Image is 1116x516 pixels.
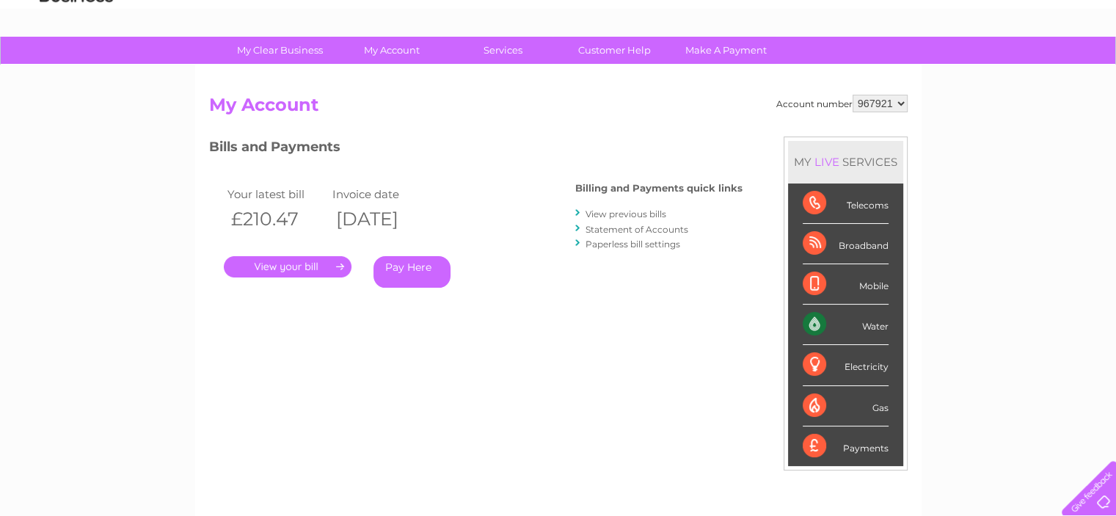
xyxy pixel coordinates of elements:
[554,37,675,64] a: Customer Help
[586,224,688,235] a: Statement of Accounts
[812,155,842,169] div: LIVE
[1018,62,1054,73] a: Contact
[209,137,743,162] h3: Bills and Payments
[665,37,787,64] a: Make A Payment
[803,426,889,466] div: Payments
[776,95,908,112] div: Account number
[329,204,434,234] th: [DATE]
[803,345,889,385] div: Electricity
[586,239,680,250] a: Paperless bill settings
[803,183,889,224] div: Telecoms
[224,256,351,277] a: .
[803,224,889,264] div: Broadband
[839,7,941,26] a: 0333 014 3131
[936,62,980,73] a: Telecoms
[803,386,889,426] div: Gas
[331,37,452,64] a: My Account
[224,204,329,234] th: £210.47
[224,184,329,204] td: Your latest bill
[39,38,114,83] img: logo.png
[894,62,927,73] a: Energy
[803,305,889,345] div: Water
[329,184,434,204] td: Invoice date
[803,264,889,305] div: Mobile
[219,37,340,64] a: My Clear Business
[575,183,743,194] h4: Billing and Payments quick links
[788,141,903,183] div: MY SERVICES
[586,208,666,219] a: View previous bills
[442,37,564,64] a: Services
[988,62,1010,73] a: Blog
[858,62,886,73] a: Water
[1068,62,1102,73] a: Log out
[373,256,451,288] a: Pay Here
[209,95,908,123] h2: My Account
[212,8,905,71] div: Clear Business is a trading name of Verastar Limited (registered in [GEOGRAPHIC_DATA] No. 3667643...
